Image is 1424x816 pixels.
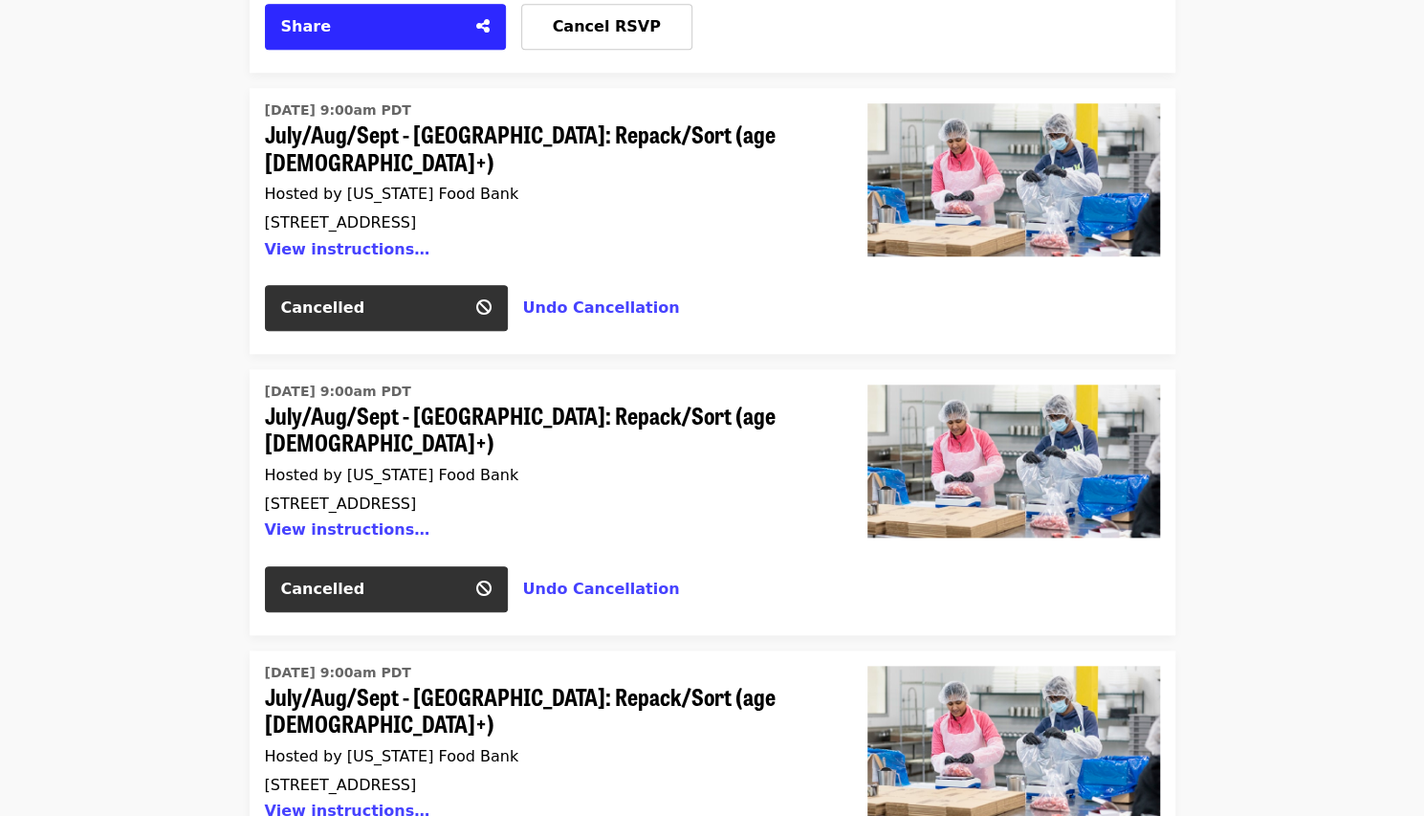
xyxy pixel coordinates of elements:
img: July/Aug/Sept - Beaverton: Repack/Sort (age 10+) [867,103,1160,256]
button: View instructions… [265,520,430,539]
div: [STREET_ADDRESS] [265,495,822,513]
i: share-alt icon [476,17,490,35]
button: Undo Cancellation [523,578,680,601]
i: ban icon [476,580,492,598]
a: July/Aug/Sept - Beaverton: Repack/Sort (age 10+) [852,369,1175,635]
span: Cancel RSVP [553,17,661,35]
span: Cancelled [281,580,365,598]
button: Share [265,4,506,50]
div: [STREET_ADDRESS] [265,213,822,232]
time: [DATE] 9:00am PDT [265,663,411,683]
div: [STREET_ADDRESS] [265,776,822,794]
span: Hosted by [US_STATE] Food Bank [265,185,519,203]
button: Cancel RSVP [521,4,692,50]
button: Undo Cancellation [523,297,680,320]
span: July/Aug/Sept - [GEOGRAPHIC_DATA]: Repack/Sort (age [DEMOGRAPHIC_DATA]+) [265,121,822,176]
button: View instructions… [265,240,430,258]
span: Cancelled [281,298,365,317]
time: [DATE] 9:00am PDT [265,382,411,402]
a: July/Aug/Sept - Beaverton: Repack/Sort (age 10+) [265,96,822,270]
span: Hosted by [US_STATE] Food Bank [265,747,519,765]
span: Hosted by [US_STATE] Food Bank [265,466,519,484]
i: ban icon [476,298,492,317]
button: Cancelled [265,566,508,612]
a: July/Aug/Sept - Beaverton: Repack/Sort (age 10+) [265,377,822,551]
a: July/Aug/Sept - Beaverton: Repack/Sort (age 10+) [852,88,1175,354]
div: Share [281,15,465,38]
button: Cancelled [265,285,508,331]
img: July/Aug/Sept - Beaverton: Repack/Sort (age 10+) [867,385,1160,538]
span: July/Aug/Sept - [GEOGRAPHIC_DATA]: Repack/Sort (age [DEMOGRAPHIC_DATA]+) [265,683,822,739]
time: [DATE] 9:00am PDT [265,100,411,121]
span: July/Aug/Sept - [GEOGRAPHIC_DATA]: Repack/Sort (age [DEMOGRAPHIC_DATA]+) [265,402,822,457]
